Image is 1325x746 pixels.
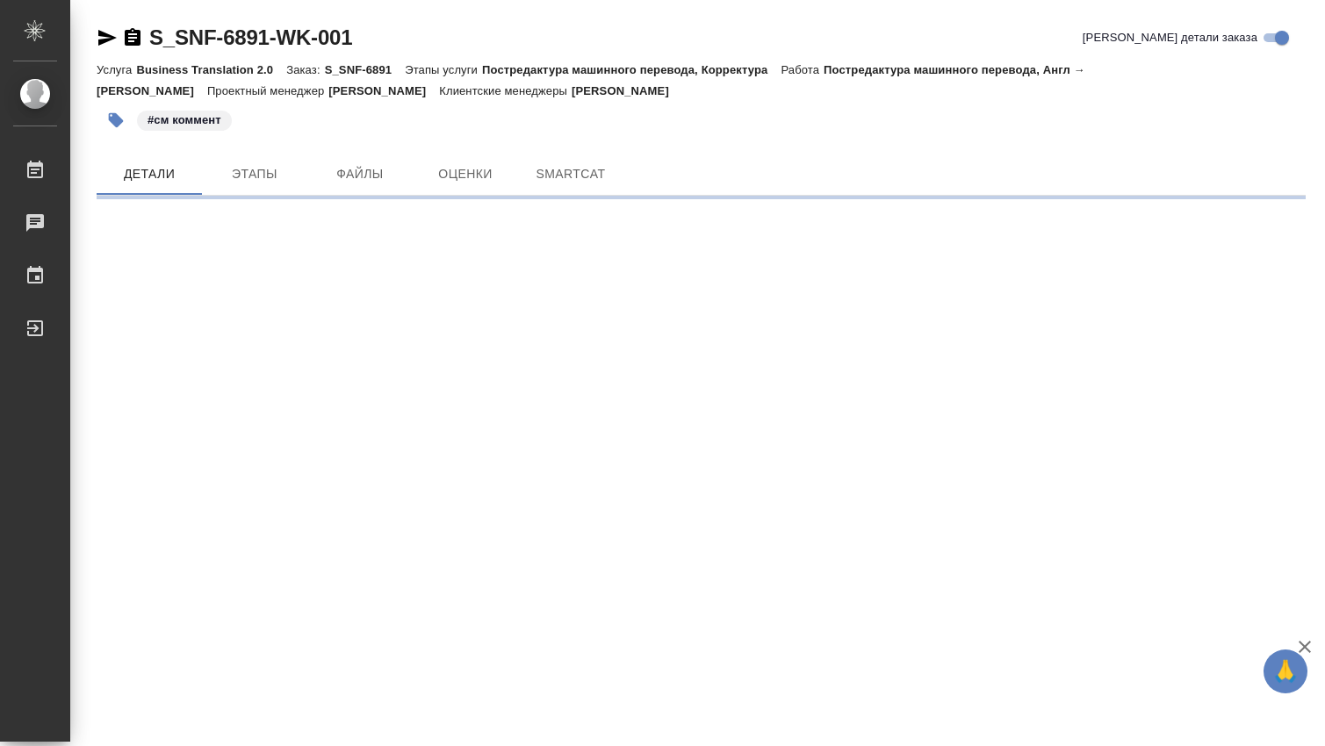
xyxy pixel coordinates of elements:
[529,163,613,185] span: SmartCat
[122,27,143,48] button: Скопировать ссылку
[212,163,297,185] span: Этапы
[136,63,286,76] p: Business Translation 2.0
[423,163,508,185] span: Оценки
[97,101,135,140] button: Добавить тэг
[1271,653,1300,690] span: 🙏
[405,63,482,76] p: Этапы услуги
[781,63,824,76] p: Работа
[149,25,352,49] a: S_SNF-6891-WK-001
[286,63,324,76] p: Заказ:
[1083,29,1257,47] span: [PERSON_NAME] детали заказа
[107,163,191,185] span: Детали
[97,27,118,48] button: Скопировать ссылку для ЯМессенджера
[482,63,781,76] p: Постредактура машинного перевода, Корректура
[1264,649,1307,693] button: 🙏
[148,111,221,129] p: #см коммент
[207,84,328,97] p: Проектный менеджер
[135,111,234,126] span: см коммент
[325,63,406,76] p: S_SNF-6891
[439,84,572,97] p: Клиентские менеджеры
[318,163,402,185] span: Файлы
[97,63,136,76] p: Услуга
[328,84,439,97] p: [PERSON_NAME]
[572,84,682,97] p: [PERSON_NAME]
